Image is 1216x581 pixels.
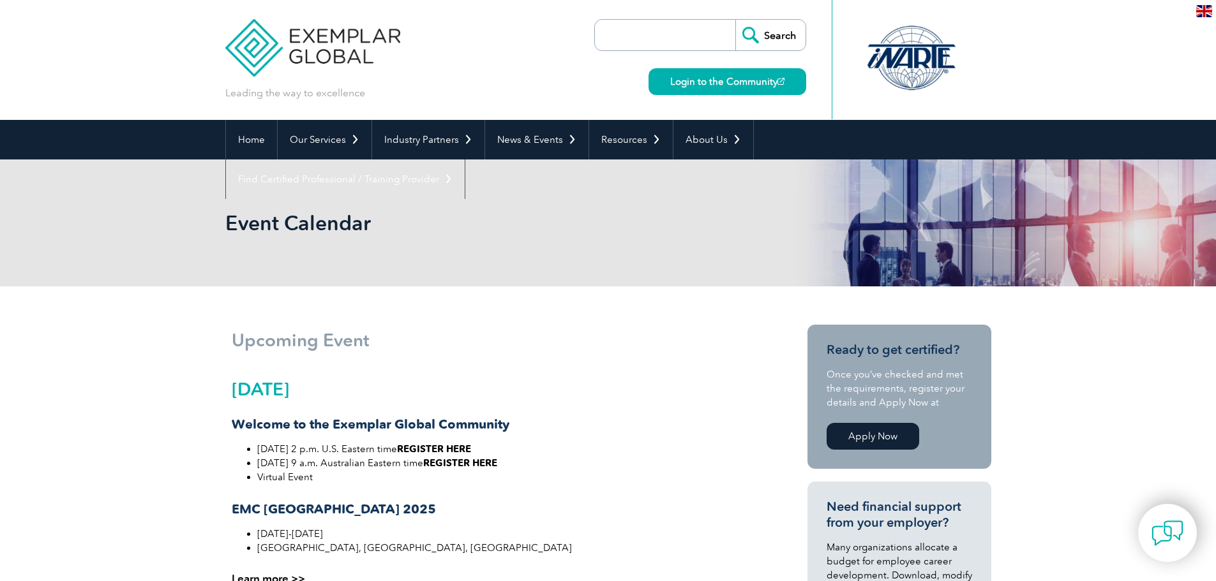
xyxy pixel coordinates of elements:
a: Industry Partners [372,120,484,159]
h1: Upcoming Event [232,331,755,349]
h2: [DATE] [232,379,754,399]
li: [DATE] 9 a.m. Australian Eastern time [257,456,754,470]
a: REGISTER HERE [423,457,497,469]
h1: Event Calendar [225,210,716,235]
strong: Welcome to the Exemplar Global Community [232,416,509,432]
li: Virtual Event [257,470,754,484]
img: en [1196,5,1212,17]
p: Leading the way to excellence [225,86,365,100]
h3: Ready to get certified? [827,342,972,358]
img: open_square.png [777,78,784,85]
a: REGISTER HERE [397,443,471,455]
a: About Us [673,120,753,159]
a: Apply Now [827,423,919,450]
a: Our Services [278,120,372,159]
strong: EMC [GEOGRAPHIC_DATA] 2025 [232,501,436,517]
h3: Need financial support from your employer? [827,499,972,531]
li: [DATE]-[DATE] [257,527,754,541]
a: Login to the Community [649,68,806,95]
a: News & Events [485,120,589,159]
a: Resources [589,120,673,159]
a: Home [226,120,277,159]
li: [DATE] 2 p.m. U.S. Eastern time [257,442,754,456]
li: [GEOGRAPHIC_DATA], [GEOGRAPHIC_DATA], [GEOGRAPHIC_DATA] [257,541,754,555]
p: Once you’ve checked and met the requirements, register your details and Apply Now at [827,367,972,409]
input: Search [735,20,806,50]
a: Find Certified Professional / Training Provider [226,159,465,199]
img: contact-chat.png [1152,517,1183,549]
